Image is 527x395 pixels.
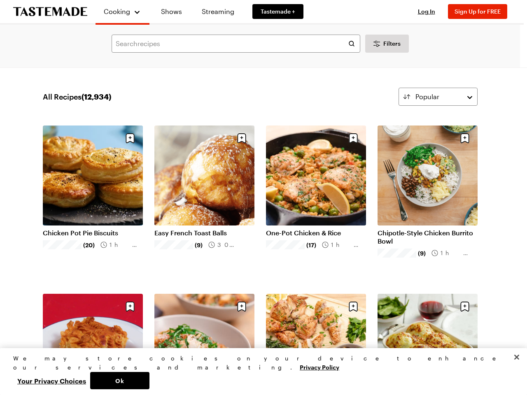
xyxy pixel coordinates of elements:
[300,363,339,371] a: More information about your privacy, opens in a new tab
[13,354,507,372] div: We may store cookies on your device to enhance our services and marketing.
[13,372,90,389] button: Your Privacy Choices
[90,372,149,389] button: Ok
[13,354,507,389] div: Privacy
[508,348,526,366] button: Close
